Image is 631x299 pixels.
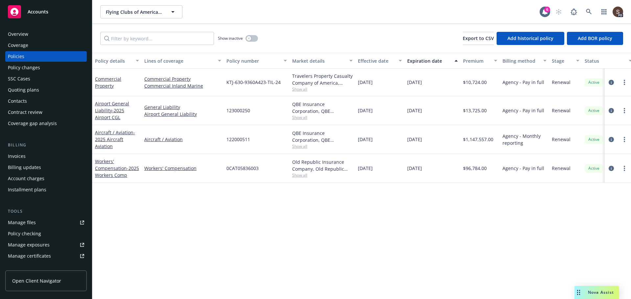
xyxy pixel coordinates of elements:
span: [DATE] [358,165,373,172]
span: Add BOR policy [578,35,612,41]
div: Lines of coverage [144,57,214,64]
div: Contacts [8,96,27,106]
div: Policy checking [8,228,41,239]
span: [DATE] [358,79,373,86]
div: Effective date [358,57,395,64]
div: Expiration date [407,57,451,64]
span: [DATE] [407,136,422,143]
span: Active [587,108,600,114]
div: 6 [544,7,550,12]
a: Commercial Property [95,76,121,89]
a: circleInformation [607,107,615,115]
button: Expiration date [405,53,460,69]
div: Tools [5,208,87,215]
span: - 2025 Aircraft Aviation [95,129,135,149]
a: circleInformation [607,164,615,172]
a: Quoting plans [5,85,87,95]
a: more [620,164,628,172]
div: Policies [8,51,24,62]
div: Policy number [226,57,280,64]
a: Contract review [5,107,87,117]
a: more [620,78,628,86]
div: Billing method [502,57,539,64]
div: Drag to move [574,286,583,299]
button: Policy number [224,53,290,69]
a: Policy checking [5,228,87,239]
div: Policy details [95,57,132,64]
a: Manage exposures [5,240,87,250]
div: Coverage gap analysis [8,118,57,129]
span: Show all [292,172,353,178]
a: Installment plans [5,184,87,195]
a: SSC Cases [5,74,87,84]
button: Nova Assist [574,286,619,299]
a: Account charges [5,173,87,184]
span: Show inactive [218,35,243,41]
div: Policy changes [8,62,40,73]
span: - 2025 Workers Comp [95,165,139,178]
span: Agency - Pay in full [502,79,544,86]
img: photo [613,7,623,17]
div: Premium [463,57,490,64]
button: Market details [290,53,355,69]
a: Contacts [5,96,87,106]
div: Billing [5,142,87,148]
a: Invoices [5,151,87,161]
a: Start snowing [552,5,565,18]
a: Report a Bug [567,5,580,18]
span: [DATE] [407,107,422,114]
div: Contract review [8,107,42,117]
button: Add BOR policy [567,32,623,45]
div: Stage [552,57,572,64]
button: Export to CSV [463,32,494,45]
span: Renewal [552,79,571,86]
span: 0CAT05836003 [226,165,259,172]
span: Export to CSV [463,35,494,41]
span: [DATE] [358,136,373,143]
div: QBE Insurance Corporation, QBE Insurance Group [292,101,353,115]
a: more [620,107,628,115]
span: $13,725.00 [463,107,487,114]
a: circleInformation [607,78,615,86]
div: Manage files [8,217,36,228]
span: Show all [292,86,353,92]
a: Policies [5,51,87,62]
button: Premium [460,53,500,69]
input: Filter by keyword... [100,32,214,45]
div: Overview [8,29,28,39]
a: General Liability [144,104,221,111]
button: Policy details [92,53,142,69]
div: Account charges [8,173,44,184]
button: Flying Clubs of America/ American Flight Schools, et al [100,5,182,18]
a: circleInformation [607,136,615,143]
div: Manage certificates [8,251,51,261]
button: Add historical policy [497,32,564,45]
span: 122000511 [226,136,250,143]
span: $96,784.00 [463,165,487,172]
span: Nova Assist [588,289,614,295]
div: Coverage [8,40,28,51]
a: Aircraft / Aviation [144,136,221,143]
button: Effective date [355,53,405,69]
span: Add historical policy [507,35,553,41]
a: Accounts [5,3,87,21]
span: Accounts [28,9,48,14]
a: Search [582,5,596,18]
span: Agency - Pay in full [502,165,544,172]
span: Active [587,137,600,142]
div: Market details [292,57,345,64]
div: Manage claims [8,262,41,272]
a: Commercial Property [144,75,221,82]
button: Billing method [500,53,549,69]
span: Renewal [552,136,571,143]
a: Overview [5,29,87,39]
a: Airport General Liability [95,100,129,120]
span: KTJ-630-9360A423-TIL-24 [226,79,281,86]
span: [DATE] [407,165,422,172]
a: Airport General Liability [144,111,221,117]
span: Flying Clubs of America/ American Flight Schools, et al [106,9,163,15]
div: Travelers Property Casualty Company of America, Travelers Insurance, National Hanger Insurance Pr... [292,73,353,86]
span: Agency - Monthly reporting [502,133,547,146]
a: Workers' Compensation [144,165,221,172]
